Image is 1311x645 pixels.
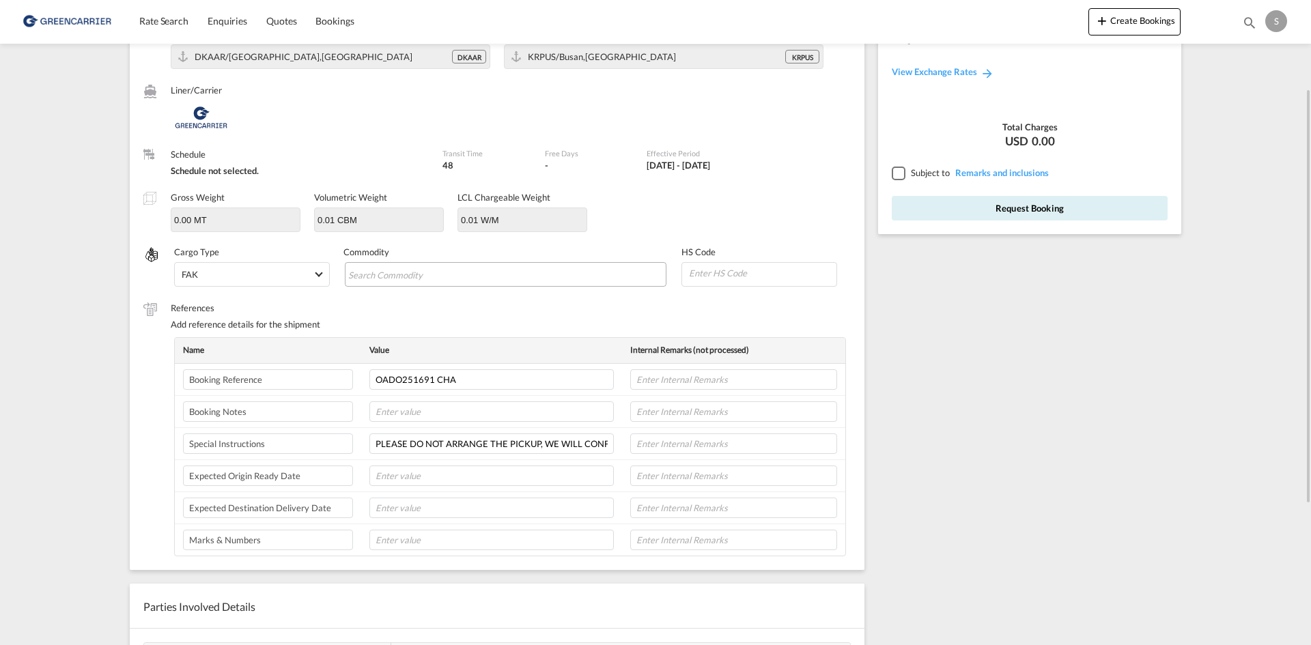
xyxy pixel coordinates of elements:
input: Enter label [183,465,353,486]
label: Schedule [171,148,429,160]
div: S [1265,10,1287,32]
label: Cargo Type [174,246,330,258]
input: Enter label [183,369,353,390]
th: Value [361,338,622,363]
input: Enter value [369,465,614,486]
div: - [545,159,548,171]
label: HS Code [681,246,837,258]
input: Enter value [369,369,614,390]
label: References [171,302,851,314]
label: Volumetric Weight [314,192,387,203]
span: KRPUS/Busan,Asia Pacific [528,51,676,62]
label: Liner/Carrier [171,84,429,96]
input: Enter label [183,530,353,550]
input: Enter Internal Remarks [630,465,837,486]
span: Parties Involved Details [143,600,255,613]
button: Request Booking [892,196,1168,220]
input: Enter value [369,530,614,550]
span: Quotes [266,15,296,27]
div: 01 Aug 2025 - 31 Aug 2025 [647,159,710,171]
div: Greencarrier Consolidators [171,100,429,134]
md-select: Select Cargo type: FAK [174,262,330,287]
th: Name [175,338,361,363]
input: Enter label [183,433,353,454]
input: Enter label [183,498,353,518]
input: Enter value [369,498,614,518]
input: Enter HS Code [688,263,836,283]
label: Transit Time [442,148,531,158]
md-icon: icon-magnify [1242,15,1257,30]
label: Gross Weight [171,192,225,203]
md-icon: /assets/icons/custom/liner-aaa8ad.svg [143,85,157,98]
input: Enter Internal Remarks [630,433,837,454]
span: REMARKSINCLUSIONS [952,167,1049,178]
img: b0b18ec08afe11efb1d4932555f5f09d.png [20,6,113,37]
md-chips-wrap: Chips container with autocompletion. Enter the text area, type text to search, and then use the u... [345,262,667,287]
label: Effective Period [647,148,769,158]
label: LCL Chargeable Weight [457,192,550,203]
a: View Exchange Rates [878,53,1008,91]
button: icon-plus 400-fgCreate Bookings [1088,8,1181,35]
div: KRPUS [785,50,819,63]
img: Greencarrier Consolidators [171,100,231,134]
input: Enter value [369,401,614,422]
span: Rate Search [139,15,188,27]
div: icon-magnify [1242,15,1257,35]
span: DKAAR/Aarhus,Europe [195,51,412,62]
input: Enter Internal Remarks [630,369,837,390]
label: Free Days [545,148,633,158]
div: DKAAR [452,50,486,63]
span: Subject to [911,167,950,178]
span: 0.00 [1032,133,1055,149]
div: 48 [442,159,531,171]
input: Enter value [369,433,614,454]
md-icon: icon-arrow-right [981,66,994,80]
div: USD [892,133,1168,149]
input: Enter Internal Remarks [630,530,837,550]
input: Enter label [183,401,353,422]
md-icon: icon-plus 400-fg [1094,12,1110,29]
label: Commodity [343,246,668,258]
div: Total Charges [892,121,1168,133]
input: Enter Internal Remarks [630,498,837,518]
span: Bookings [315,15,354,27]
input: Search Commodity [348,264,473,286]
div: Schedule not selected. [171,164,429,177]
input: Enter Internal Remarks [630,401,837,422]
div: FAK [182,269,198,280]
span: Enquiries [208,15,247,27]
th: Internal Remarks (not processed) [622,338,845,363]
div: Add reference details for the shipment [171,318,851,330]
